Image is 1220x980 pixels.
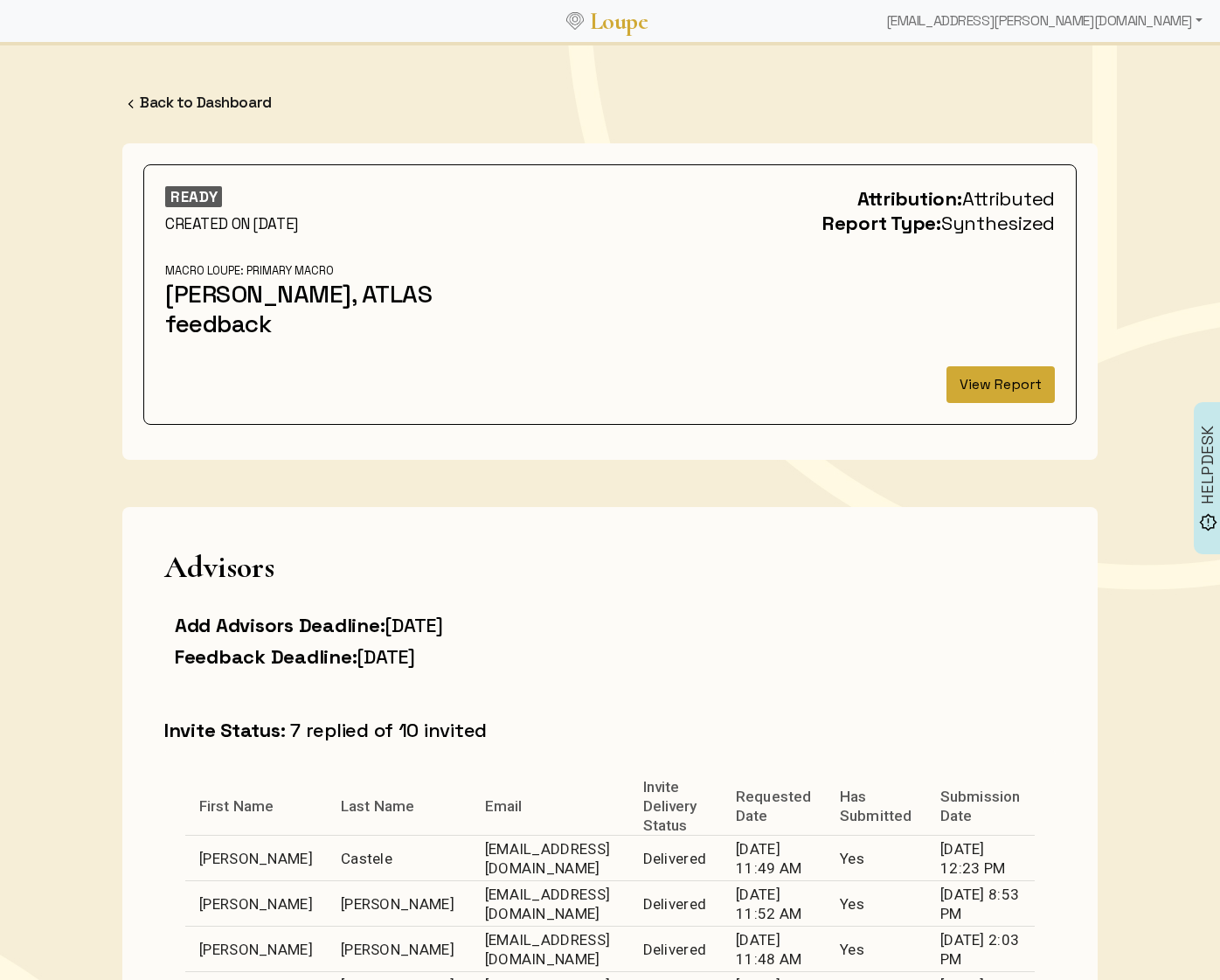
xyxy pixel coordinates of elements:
[175,644,357,669] span: Feedback Deadline:
[185,777,327,836] th: First Name
[946,366,1055,403] button: View Report
[584,5,654,38] a: Loupe
[566,12,584,30] img: Loupe Logo
[629,777,723,836] th: Invite Delivery Status
[629,927,723,972] td: Delivered
[327,836,471,881] td: Castele
[140,93,272,112] a: Back to Dashboard
[165,263,447,279] div: Macro Loupe: Primary Macro
[962,186,1055,211] span: Attributed
[629,881,723,927] td: Delivered
[471,881,629,927] td: [EMAIL_ADDRESS][DOMAIN_NAME]
[175,613,600,637] h3: [DATE]
[165,214,298,233] span: CREATED ON [DATE]
[826,777,926,836] th: Has Submitted
[822,211,941,235] span: Report Type:
[826,836,926,881] td: Yes
[175,644,600,669] h3: [DATE]
[941,211,1055,235] span: Synthesized
[826,881,926,927] td: Yes
[164,718,281,742] span: Invite Status
[879,3,1210,38] div: [EMAIL_ADDRESS][PERSON_NAME][DOMAIN_NAME]
[722,927,826,972] td: [DATE] 11:48 AM
[722,836,826,881] td: [DATE] 11:49 AM
[926,836,1035,881] td: [DATE] 12:23 PM
[165,186,222,207] div: READY
[471,836,629,881] td: [EMAIL_ADDRESS][DOMAIN_NAME]
[185,836,327,881] td: [PERSON_NAME]
[629,836,723,881] td: Delivered
[1199,512,1217,531] img: brightness_alert_FILL0_wght500_GRAD0_ops.svg
[122,95,140,113] img: FFFF
[471,777,629,836] th: Email
[857,186,962,211] span: Attribution:
[185,927,327,972] td: [PERSON_NAME]
[327,927,471,972] td: [PERSON_NAME]
[926,881,1035,927] td: [DATE] 8:53 PM
[471,927,629,972] td: [EMAIL_ADDRESS][DOMAIN_NAME]
[175,613,385,637] span: Add Advisors Deadline:
[185,881,327,927] td: [PERSON_NAME]
[165,279,447,338] h2: [PERSON_NAME], ATLAS feedback
[722,777,826,836] th: Requested Date
[164,549,1056,585] h1: Advisors
[327,777,471,836] th: Last Name
[722,881,826,927] td: [DATE] 11:52 AM
[926,927,1035,972] td: [DATE] 2:03 PM
[164,718,1056,742] h3: : 7 replied of 10 invited
[327,881,471,927] td: [PERSON_NAME]
[926,777,1035,836] th: Submission Date
[826,927,926,972] td: Yes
